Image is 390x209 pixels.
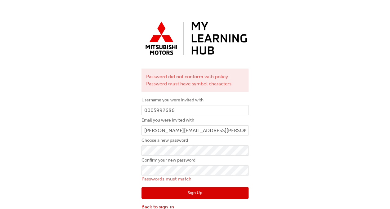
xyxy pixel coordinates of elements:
label: Email you were invited with [141,117,249,124]
p: Passwords must match [141,176,249,183]
label: Choose a new password [141,137,249,144]
label: Confirm your new password [141,157,249,164]
input: Username [141,105,249,116]
img: mmal [141,19,249,59]
button: Sign Up [141,187,249,199]
label: Username you were invited with [141,96,249,104]
div: Password did not conform with policy: Password must have symbol characters [141,69,249,92]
